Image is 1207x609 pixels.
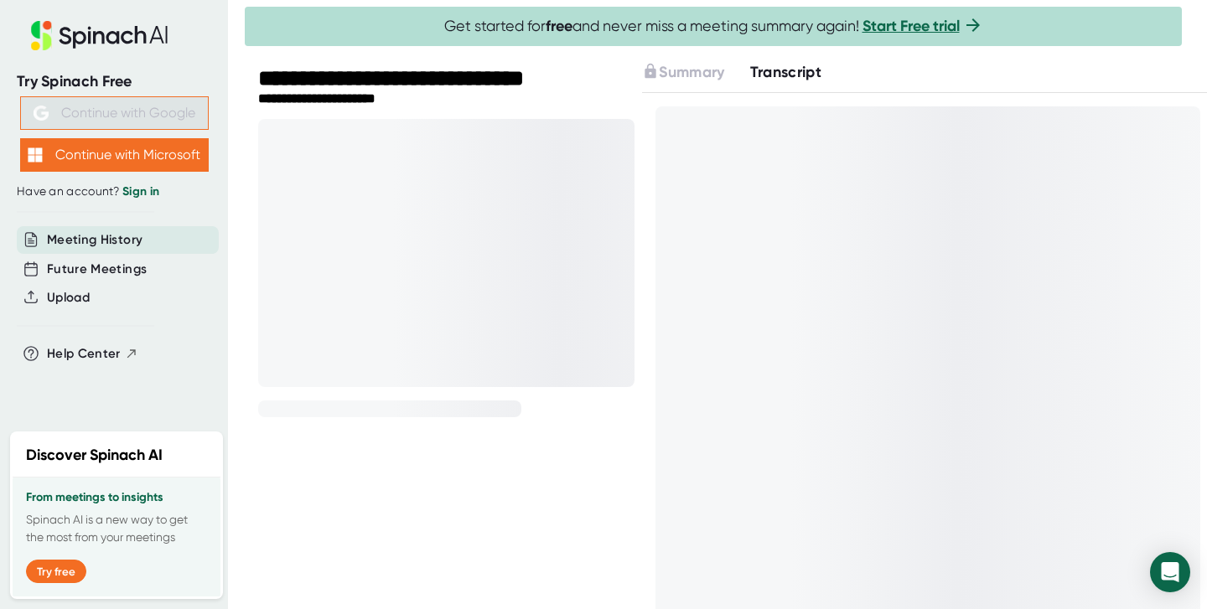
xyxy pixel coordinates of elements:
button: Future Meetings [47,260,147,279]
a: Sign in [122,184,159,199]
button: Help Center [47,344,138,364]
div: Have an account? [17,184,211,199]
button: Try free [26,560,86,583]
button: Continue with Microsoft [20,138,209,172]
span: Help Center [47,344,121,364]
h2: Discover Spinach AI [26,444,163,467]
div: Upgrade to access [642,61,749,84]
h3: From meetings to insights [26,491,207,504]
div: Open Intercom Messenger [1150,552,1190,592]
div: Try Spinach Free [17,72,211,91]
button: Transcript [750,61,822,84]
button: Upload [47,288,90,307]
span: Get started for and never miss a meeting summary again! [444,17,983,36]
span: Summary [659,63,724,81]
img: Aehbyd4JwY73AAAAAElFTkSuQmCC [34,106,49,121]
p: Spinach AI is a new way to get the most from your meetings [26,511,207,546]
button: Meeting History [47,230,142,250]
b: free [546,17,572,35]
button: Summary [642,61,724,84]
a: Start Free trial [863,17,960,35]
span: Transcript [750,63,822,81]
button: Continue with Google [20,96,209,130]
